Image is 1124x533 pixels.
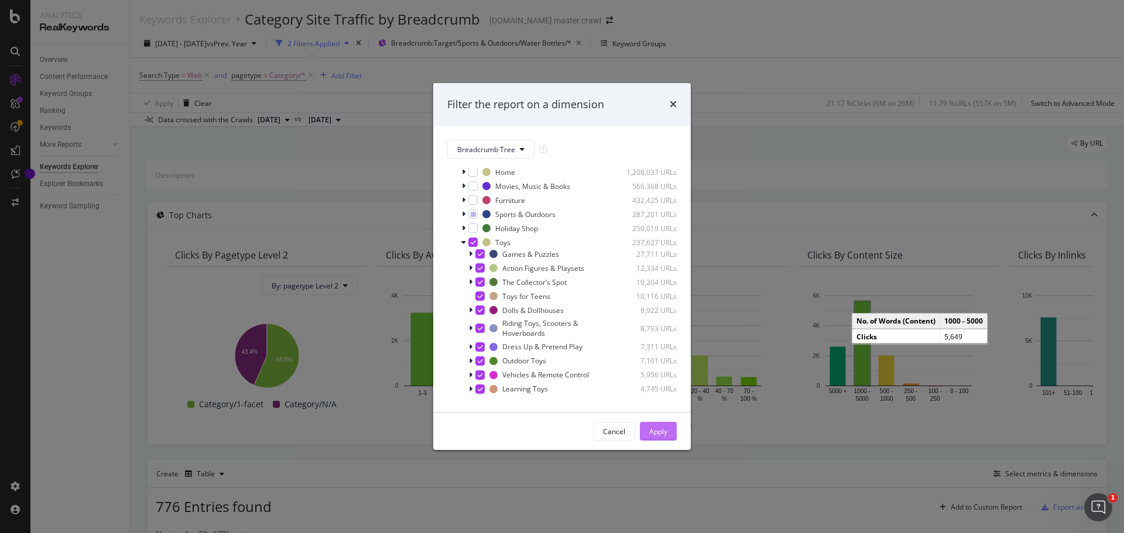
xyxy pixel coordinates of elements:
button: Breadcrumb Tree [447,140,534,159]
iframe: Intercom live chat [1084,493,1112,521]
div: 5,956 URLs [619,370,677,380]
div: Sports & Outdoors [495,209,556,219]
div: Learning Toys [502,384,548,394]
div: Toys [495,238,510,247]
div: Action Figures & Playsets [502,263,584,273]
div: Dress Up & Pretend Play [502,342,582,352]
div: Movies, Music & Books [495,181,570,191]
div: Riding Toys, Scooters & Hoverboards [502,318,609,338]
div: Toys for Teens [502,291,550,301]
div: 566,368 URLs [619,181,677,191]
div: 287,201 URLs [619,209,677,219]
div: 7,101 URLs [619,356,677,366]
div: 4,745 URLs [619,384,677,394]
span: 1 [1108,493,1118,503]
div: modal [433,83,691,451]
div: 1,208,037 URLs [619,167,677,177]
div: Furniture [495,195,525,205]
div: Cancel [603,427,625,436]
span: Breadcrumb Tree [457,145,515,154]
div: 237,627 URLs [619,238,677,247]
div: 10,204 URLs [619,277,677,287]
div: Filter the report on a dimension [447,97,604,112]
div: Home [495,167,515,177]
div: Holiday Shop [495,223,538,233]
button: Cancel [593,422,635,441]
div: The Collector’s Spot [502,277,567,287]
div: 7,311 URLs [619,342,677,352]
div: 432,425 URLs [619,195,677,205]
div: Games & Puzzles [502,249,559,259]
div: Vehicles & Remote Control [502,370,589,380]
button: Apply [640,422,677,441]
div: Adaptive Toys [502,398,548,408]
div: Outdoor Toys [502,356,546,366]
div: Apply [649,427,667,436]
div: 4,207 URLs [619,398,677,408]
div: 12,334 URLs [619,263,677,273]
div: 27,711 URLs [619,249,677,259]
div: 250,019 URLs [619,223,677,233]
div: times [670,97,677,112]
div: 10,116 URLs [619,291,677,301]
div: 9,922 URLs [619,305,677,315]
div: 8,793 URLs [626,324,677,333]
div: Dolls & Dollhouses [502,305,564,315]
